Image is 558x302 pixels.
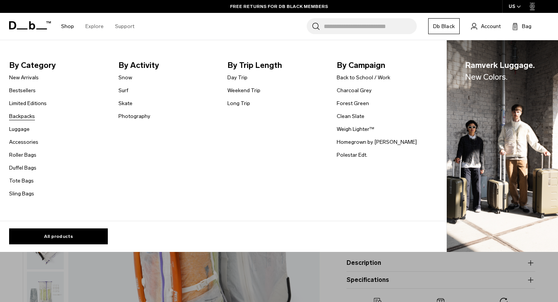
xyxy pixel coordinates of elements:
[447,40,558,252] a: Ramverk Luggage.New Colors. Db
[9,59,106,71] span: By Category
[465,72,508,82] span: New Colors.
[337,151,367,159] a: Polestar Edt.
[471,22,501,31] a: Account
[118,99,132,107] a: Skate
[9,112,35,120] a: Backpacks
[118,87,128,94] a: Surf
[227,74,247,82] a: Day Trip
[227,59,325,71] span: By Trip Length
[85,13,104,40] a: Explore
[465,59,535,83] span: Ramverk Luggage.
[230,3,328,10] a: FREE RETURNS FOR DB BLACK MEMBERS
[337,74,390,82] a: Back to School / Work
[115,13,134,40] a: Support
[9,99,47,107] a: Limited Editions
[9,87,36,94] a: Bestsellers
[9,74,39,82] a: New Arrivals
[447,40,558,252] img: Db
[118,74,132,82] a: Snow
[337,87,372,94] a: Charcoal Grey
[9,177,34,185] a: Tote Bags
[428,18,460,34] a: Db Black
[118,59,216,71] span: By Activity
[9,125,30,133] a: Luggage
[55,13,140,40] nav: Main Navigation
[337,138,417,146] a: Homegrown by [PERSON_NAME]
[337,99,369,107] a: Forest Green
[337,125,374,133] a: Weigh Lighter™
[337,59,434,71] span: By Campaign
[9,138,38,146] a: Accessories
[337,112,364,120] a: Clean Slate
[481,22,501,30] span: Account
[9,164,36,172] a: Duffel Bags
[118,112,150,120] a: Photography
[61,13,74,40] a: Shop
[9,190,34,198] a: Sling Bags
[512,22,531,31] button: Bag
[522,22,531,30] span: Bag
[9,228,108,244] a: All products
[227,99,250,107] a: Long Trip
[9,151,36,159] a: Roller Bags
[227,87,260,94] a: Weekend Trip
